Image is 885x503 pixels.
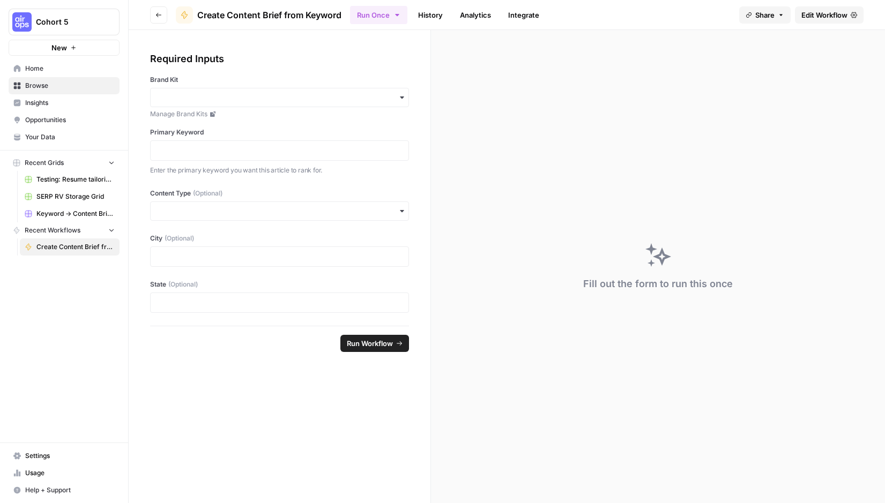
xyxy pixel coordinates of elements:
[20,171,120,188] a: Testing: Resume tailoring workflow
[20,205,120,222] a: Keyword -> Content Brief -> Article
[20,188,120,205] a: SERP RV Storage Grid
[795,6,864,24] a: Edit Workflow
[36,209,115,219] span: Keyword -> Content Brief -> Article
[739,6,791,24] button: Share
[583,276,733,291] div: Fill out the form to run this once
[25,98,115,108] span: Insights
[150,280,409,289] label: State
[9,447,120,464] a: Settings
[9,94,120,111] a: Insights
[350,6,407,24] button: Run Once
[193,189,222,198] span: (Optional)
[12,12,32,32] img: Cohort 5 Logo
[150,189,409,198] label: Content Type
[340,335,409,352] button: Run Workflow
[25,451,115,461] span: Settings
[150,127,409,137] label: Primary Keyword
[25,485,115,495] span: Help + Support
[412,6,449,24] a: History
[347,338,393,349] span: Run Workflow
[150,234,409,243] label: City
[150,51,409,66] div: Required Inputs
[9,222,120,238] button: Recent Workflows
[9,129,120,146] a: Your Data
[176,6,341,24] a: Create Content Brief from Keyword
[25,81,115,91] span: Browse
[150,165,409,176] p: Enter the primary keyword you want this article to rank for.
[9,464,120,482] a: Usage
[25,158,64,168] span: Recent Grids
[51,42,67,53] span: New
[25,132,115,142] span: Your Data
[36,17,101,27] span: Cohort 5
[165,234,194,243] span: (Optional)
[25,468,115,478] span: Usage
[801,10,847,20] span: Edit Workflow
[9,40,120,56] button: New
[755,10,775,20] span: Share
[36,192,115,201] span: SERP RV Storage Grid
[25,115,115,125] span: Opportunities
[9,77,120,94] a: Browse
[453,6,497,24] a: Analytics
[502,6,546,24] a: Integrate
[25,226,80,235] span: Recent Workflows
[168,280,198,289] span: (Optional)
[20,238,120,256] a: Create Content Brief from Keyword
[9,482,120,499] button: Help + Support
[9,111,120,129] a: Opportunities
[9,9,120,35] button: Workspace: Cohort 5
[150,109,409,119] a: Manage Brand Kits
[25,64,115,73] span: Home
[9,60,120,77] a: Home
[150,75,409,85] label: Brand Kit
[36,175,115,184] span: Testing: Resume tailoring workflow
[9,155,120,171] button: Recent Grids
[197,9,341,21] span: Create Content Brief from Keyword
[36,242,115,252] span: Create Content Brief from Keyword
